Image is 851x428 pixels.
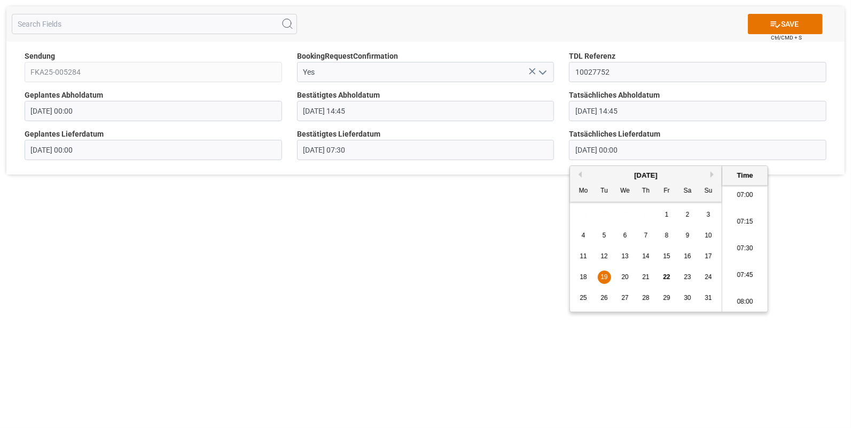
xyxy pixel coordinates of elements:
div: Choose Monday, August 18th, 2025 [577,271,590,284]
span: 30 [684,294,691,302]
input: Search Fields [12,14,297,34]
div: Choose Monday, August 4th, 2025 [577,229,590,242]
span: Bestätigtes Lieferdatum [297,129,380,140]
span: 3 [707,211,711,218]
input: DD.MM.YYYY HH:MM [569,101,826,121]
div: Choose Sunday, August 24th, 2025 [702,271,715,284]
div: Choose Saturday, August 23rd, 2025 [681,271,694,284]
span: 10 [705,232,712,239]
li: 07:15 [722,209,768,235]
span: 24 [705,273,712,281]
span: 14 [642,252,649,260]
div: Choose Friday, August 8th, 2025 [660,229,674,242]
span: 16 [684,252,691,260]
div: Choose Thursday, August 14th, 2025 [639,250,653,263]
button: Next Month [711,171,717,178]
div: Choose Monday, August 25th, 2025 [577,291,590,305]
span: Sendung [25,51,55,62]
span: 2 [686,211,690,218]
span: 31 [705,294,712,302]
span: 11 [580,252,587,260]
span: Geplantes Lieferdatum [25,129,104,140]
button: SAVE [748,14,823,34]
span: 20 [621,273,628,281]
div: Choose Sunday, August 10th, 2025 [702,229,715,242]
div: month 2025-08 [573,204,719,308]
div: Th [639,185,653,198]
span: 9 [686,232,690,239]
button: open menu [534,64,550,81]
span: Ctrl/CMD + S [771,34,802,42]
span: Tatsächliches Lieferdatum [569,129,660,140]
button: Previous Month [575,171,582,178]
span: 27 [621,294,628,302]
li: 07:45 [722,262,768,289]
div: Fr [660,185,674,198]
div: [DATE] [570,170,722,181]
div: Choose Tuesday, August 19th, 2025 [598,271,611,284]
span: Bestätigtes Abholdatum [297,90,380,101]
div: Choose Saturday, August 9th, 2025 [681,229,694,242]
div: Choose Tuesday, August 5th, 2025 [598,229,611,242]
div: Choose Friday, August 29th, 2025 [660,291,674,305]
div: Choose Friday, August 1st, 2025 [660,208,674,221]
input: DD.MM.YYYY HH:MM [297,140,555,160]
div: Choose Thursday, August 21st, 2025 [639,271,653,284]
input: DD.MM.YYYY HH:MM [297,101,555,121]
div: Choose Sunday, August 17th, 2025 [702,250,715,263]
span: 15 [663,252,670,260]
div: Choose Thursday, August 28th, 2025 [639,291,653,305]
span: 21 [642,273,649,281]
span: 4 [582,232,585,239]
div: Sa [681,185,694,198]
input: DD.MM.YYYY HH:MM [25,101,282,121]
div: Choose Tuesday, August 26th, 2025 [598,291,611,305]
span: 28 [642,294,649,302]
li: 07:30 [722,235,768,262]
div: Choose Wednesday, August 27th, 2025 [619,291,632,305]
span: Tatsächliches Abholdatum [569,90,660,101]
span: 22 [663,273,670,281]
span: 19 [600,273,607,281]
div: Choose Wednesday, August 20th, 2025 [619,271,632,284]
div: Choose Thursday, August 7th, 2025 [639,229,653,242]
span: TDL Referenz [569,51,615,62]
div: Choose Wednesday, August 6th, 2025 [619,229,632,242]
div: Choose Saturday, August 2nd, 2025 [681,208,694,221]
div: Time [725,170,765,181]
div: Mo [577,185,590,198]
div: Choose Monday, August 11th, 2025 [577,250,590,263]
div: Choose Saturday, August 30th, 2025 [681,291,694,305]
span: 25 [580,294,587,302]
div: Tu [598,185,611,198]
span: 13 [621,252,628,260]
span: 18 [580,273,587,281]
div: Choose Wednesday, August 13th, 2025 [619,250,632,263]
div: Choose Friday, August 22nd, 2025 [660,271,674,284]
div: Choose Tuesday, August 12th, 2025 [598,250,611,263]
span: Geplantes Abholdatum [25,90,103,101]
span: 8 [665,232,669,239]
span: 7 [644,232,648,239]
div: Su [702,185,715,198]
div: Choose Friday, August 15th, 2025 [660,250,674,263]
span: 23 [684,273,691,281]
div: We [619,185,632,198]
span: 17 [705,252,712,260]
li: 07:00 [722,182,768,209]
div: Choose Sunday, August 3rd, 2025 [702,208,715,221]
span: 12 [600,252,607,260]
span: BookingRequestConfirmation [297,51,398,62]
div: Choose Sunday, August 31st, 2025 [702,291,715,305]
span: 5 [603,232,606,239]
span: 1 [665,211,669,218]
li: 08:00 [722,289,768,315]
input: DD.MM.YYYY HH:MM [569,140,826,160]
span: 26 [600,294,607,302]
span: 29 [663,294,670,302]
div: Choose Saturday, August 16th, 2025 [681,250,694,263]
span: 6 [623,232,627,239]
input: DD.MM.YYYY HH:MM [25,140,282,160]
